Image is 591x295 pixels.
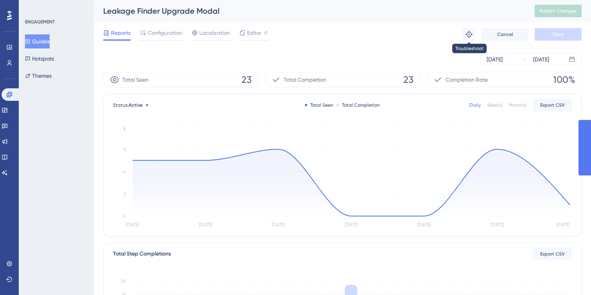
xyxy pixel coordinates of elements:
button: Publish Changes [535,5,582,17]
span: Localization [199,28,230,38]
button: Cancel [482,28,528,41]
tspan: [DATE] [557,222,570,227]
tspan: [DATE] [272,222,285,227]
span: Cancel [497,31,513,38]
tspan: 8 [123,126,126,132]
span: Export CSV [540,102,565,108]
tspan: [DATE] [126,222,139,227]
span: Editor [247,28,261,38]
span: Reports [111,28,131,38]
span: Completion Rate [446,75,488,84]
button: Save [535,28,582,41]
span: Total Completion [284,75,326,84]
span: Publish Changes [539,8,577,14]
iframe: UserGuiding AI Assistant Launcher [558,264,582,288]
button: Guides [25,34,50,48]
div: Monthly [509,102,527,108]
span: Status: [113,102,143,108]
span: 100% [553,73,575,86]
span: Export CSV [540,251,565,257]
span: 23 [403,73,414,86]
div: [DATE] [487,55,503,64]
div: Total Seen [305,102,333,108]
tspan: [DATE] [345,222,358,227]
tspan: 2 [124,191,126,197]
button: Hotspots [25,52,54,66]
span: Active [129,102,143,108]
div: Weekly [487,102,503,108]
tspan: 4 [123,169,126,174]
span: Total Seen [122,75,149,84]
button: Themes [25,69,52,83]
tspan: 0 [123,213,126,219]
div: Total Completion [337,102,380,108]
tspan: 24 [121,278,126,284]
tspan: 6 [124,147,126,152]
span: 23 [242,73,252,86]
div: Total Step Completions [113,249,171,259]
div: ENGAGEMENT [25,19,55,25]
div: Daily [469,102,481,108]
span: Configuration [148,28,182,38]
button: Export CSV [533,99,572,111]
tspan: [DATE] [199,222,212,227]
span: Save [553,31,564,38]
button: Export CSV [533,248,572,260]
div: [DATE] [533,55,549,64]
tspan: [DATE] [417,222,431,227]
div: Leakage Finder Upgrade Modal [103,5,515,16]
tspan: [DATE] [491,222,504,227]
